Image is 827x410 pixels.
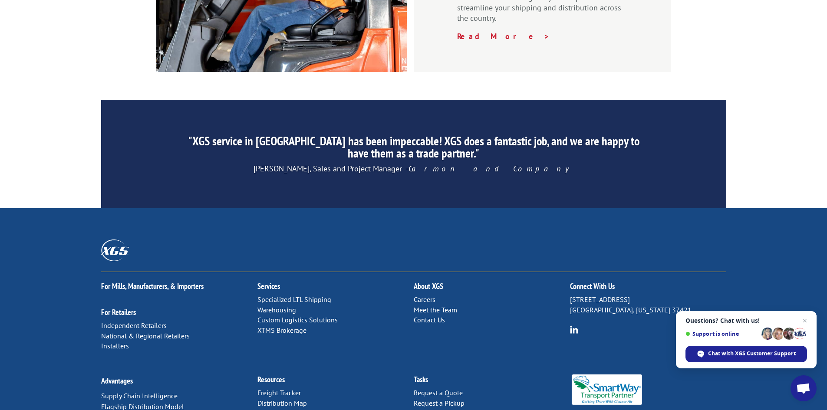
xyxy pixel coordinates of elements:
a: National & Regional Retailers [101,331,190,340]
a: For Retailers [101,307,136,317]
h2: Connect With Us [570,282,726,295]
a: Specialized LTL Shipping [257,295,331,304]
a: Advantages [101,376,133,386]
a: Resources [257,374,285,384]
a: Independent Retailers [101,321,167,330]
a: Request a Quote [414,388,463,397]
span: Support is online [685,331,758,337]
a: Request a Pickup [414,399,465,407]
img: Smartway_Logo [570,374,644,405]
a: For Mills, Manufacturers, & Importers [101,281,204,291]
div: Chat with XGS Customer Support [685,346,807,362]
a: Custom Logistics Solutions [257,315,338,324]
span: Close chat [800,315,810,326]
span: [PERSON_NAME], Sales and Project Manager - [254,164,573,174]
a: About XGS [414,281,443,291]
span: Questions? Chat with us! [685,317,807,324]
h2: "XGS service in [GEOGRAPHIC_DATA] has been impeccable! XGS does a fantastic job, and we are happy... [182,135,644,164]
a: Contact Us [414,315,445,324]
div: Open chat [791,375,817,401]
img: XGS_Logos_ALL_2024_All_White [101,239,129,261]
a: Services [257,281,280,291]
a: Warehousing [257,305,296,314]
a: XTMS Brokerage [257,326,306,335]
a: Distribution Map [257,399,307,407]
h2: Tasks [414,376,570,388]
span: Chat with XGS Customer Support [708,350,796,358]
a: Meet the Team [414,305,457,314]
img: group-6 [570,325,578,334]
a: Read More > [457,31,550,41]
a: Careers [414,295,435,304]
a: Supply Chain Intelligence [101,391,178,400]
em: Garmon and Company [409,164,573,174]
a: Freight Tracker [257,388,301,397]
a: Installers [101,341,129,350]
p: [STREET_ADDRESS] [GEOGRAPHIC_DATA], [US_STATE] 37421 [570,295,726,315]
